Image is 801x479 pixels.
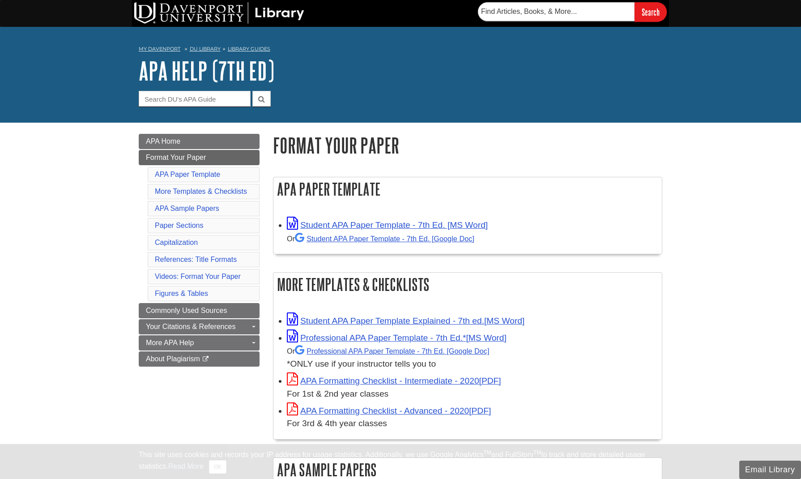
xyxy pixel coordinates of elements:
[155,256,237,263] a: References: Title Formats
[139,303,260,318] a: Commonly Used Sources
[287,347,489,355] small: Or
[146,307,227,314] span: Commonly Used Sources
[287,316,524,325] a: Link opens in new window
[139,335,260,351] a: More APA Help
[139,45,180,53] a: My Davenport
[190,46,221,52] a: DU Library
[139,91,251,107] input: Search DU's APA Guide
[168,462,204,470] a: Read More
[202,356,209,362] i: This link opens in a new window
[139,150,260,165] a: Format Your Paper
[295,347,489,355] a: Professional APA Paper Template - 7th Ed.
[155,222,204,229] a: Paper Sections
[139,319,260,334] a: Your Citations & References
[139,134,260,149] a: APA Home
[209,460,226,474] button: Close
[146,339,194,346] span: More APA Help
[228,46,270,52] a: Library Guides
[287,344,657,371] div: *ONLY use if your instructor tells you to
[287,235,474,243] small: Or
[739,461,801,479] button: Email Library
[139,351,260,367] a: About Plagiarism
[134,2,304,24] img: DU Library
[287,417,657,430] div: For 3rd & 4th year classes
[139,43,662,57] nav: breadcrumb
[146,355,200,363] span: About Plagiarism
[287,376,501,385] a: Link opens in new window
[635,2,667,21] input: Search
[155,205,219,212] a: APA Sample Papers
[287,333,507,342] a: Link opens in new window
[139,134,260,367] div: Guide Page Menu
[155,239,198,246] a: Capitalization
[287,220,488,230] a: Link opens in new window
[155,171,220,178] a: APA Paper Template
[155,188,247,195] a: More Templates & Checklists
[273,273,662,296] h2: More Templates & Checklists
[146,323,235,330] span: Your Citations & References
[273,134,662,157] h1: Format Your Paper
[478,2,667,21] form: Searches DU Library's articles, books, and more
[273,177,662,201] h2: APA Paper Template
[155,273,241,280] a: Videos: Format Your Paper
[287,388,657,401] div: For 1st & 2nd year classes
[139,57,274,85] a: APA Help (7th Ed)
[146,154,206,161] span: Format Your Paper
[295,235,474,243] a: Student APA Paper Template - 7th Ed. [Google Doc]
[287,406,491,415] a: Link opens in new window
[478,2,635,21] input: Find Articles, Books, & More...
[155,290,208,297] a: Figures & Tables
[146,137,180,145] span: APA Home
[139,449,662,474] div: This site uses cookies and records your IP address for usage statistics. Additionally, we use Goo...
